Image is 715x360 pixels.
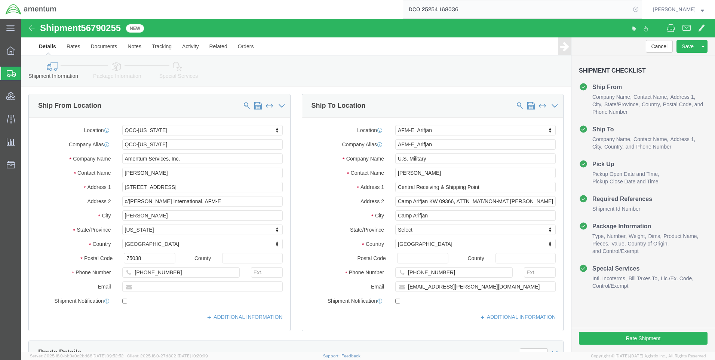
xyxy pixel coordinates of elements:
span: [DATE] 10:20:09 [178,354,208,358]
input: Search for shipment number, reference number [403,0,630,18]
span: Copyright © [DATE]-[DATE] Agistix Inc., All Rights Reserved [591,353,706,359]
span: Ray Cheatteam [653,5,696,13]
img: logo [5,4,57,15]
span: Server: 2025.18.0-bb0e0c2bd68 [30,354,124,358]
span: [DATE] 09:52:52 [92,354,124,358]
a: Support [323,354,342,358]
button: [PERSON_NAME] [653,5,705,14]
span: Client: 2025.18.0-27d3021 [127,354,208,358]
iframe: FS Legacy Container [21,19,715,352]
a: Feedback [341,354,360,358]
